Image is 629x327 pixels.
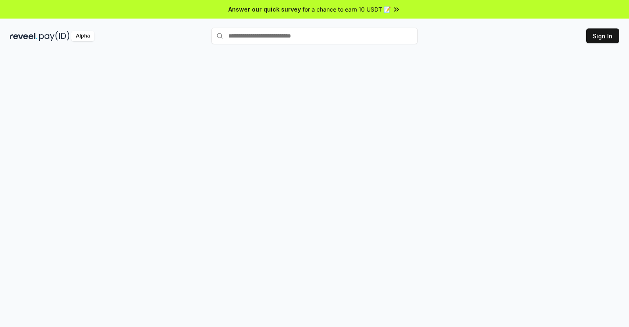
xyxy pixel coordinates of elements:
[39,31,70,41] img: pay_id
[586,28,619,43] button: Sign In
[71,31,94,41] div: Alpha
[10,31,38,41] img: reveel_dark
[228,5,301,14] span: Answer our quick survey
[303,5,391,14] span: for a chance to earn 10 USDT 📝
